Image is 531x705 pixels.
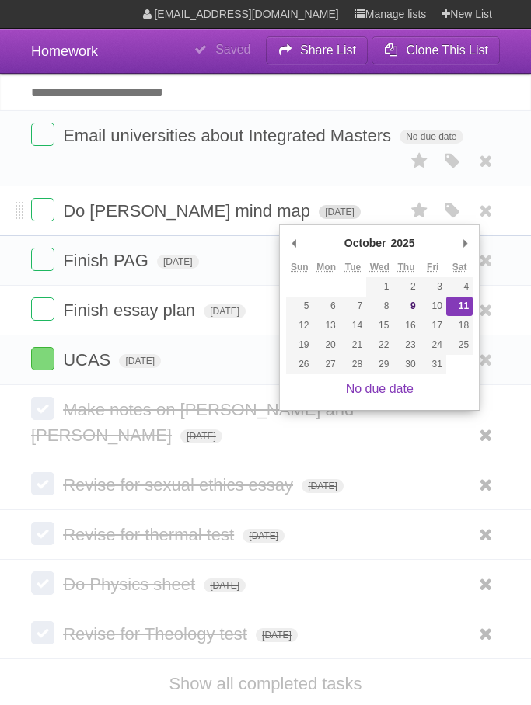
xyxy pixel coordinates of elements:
[446,277,473,297] button: 4
[31,400,354,445] span: Make notes on [PERSON_NAME] and [PERSON_NAME]
[388,231,417,255] div: 2025
[393,335,419,355] button: 23
[63,350,114,370] span: UCAS
[157,255,199,269] span: [DATE]
[342,231,389,255] div: October
[372,36,500,64] button: Clone This List
[366,355,393,374] button: 29
[31,621,54,644] label: Done
[266,36,369,64] button: Share List
[119,354,161,368] span: [DATE]
[420,316,446,335] button: 17
[400,130,463,144] span: No due date
[340,355,366,374] button: 28
[420,277,446,297] button: 3
[346,382,414,395] a: No due date
[405,148,435,174] label: Star task
[340,335,366,355] button: 21
[63,624,251,644] span: Revise for Theology test
[286,355,313,374] button: 26
[393,316,419,335] button: 16
[405,198,435,224] label: Star task
[370,262,390,273] abbr: Wednesday
[366,316,393,335] button: 15
[286,316,313,335] button: 12
[420,297,446,316] button: 10
[446,297,473,316] button: 11
[302,479,344,493] span: [DATE]
[63,475,297,495] span: Revise for sexual ethics essay
[345,262,361,273] abbr: Tuesday
[316,262,336,273] abbr: Monday
[63,300,199,320] span: Finish essay plan
[286,335,313,355] button: 19
[420,355,446,374] button: 31
[300,43,356,57] b: Share List
[340,297,366,316] button: 7
[393,297,419,316] button: 9
[215,43,250,56] b: Saved
[340,316,366,335] button: 14
[286,231,302,255] button: Previous Month
[31,472,54,495] label: Done
[366,277,393,297] button: 1
[31,347,54,370] label: Done
[31,522,54,545] label: Done
[313,355,340,374] button: 27
[366,335,393,355] button: 22
[31,297,54,321] label: Done
[397,262,414,273] abbr: Thursday
[366,297,393,316] button: 8
[452,262,467,273] abbr: Saturday
[63,575,199,594] span: Do Physics sheet
[31,43,98,59] span: Homework
[63,201,314,221] span: Do [PERSON_NAME] mind map
[393,277,419,297] button: 2
[180,429,222,443] span: [DATE]
[63,126,395,145] span: Email universities about Integrated Masters
[243,529,285,543] span: [DATE]
[169,674,362,693] a: Show all completed tasks
[31,198,54,221] label: Done
[63,251,152,270] span: Finish PAG
[393,355,419,374] button: 30
[256,628,298,642] span: [DATE]
[446,316,473,335] button: 18
[31,248,54,271] label: Done
[406,43,488,57] b: Clone This List
[31,397,54,420] label: Done
[63,525,238,544] span: Revise for thermal test
[319,205,361,219] span: [DATE]
[31,571,54,595] label: Done
[420,335,446,355] button: 24
[427,262,438,273] abbr: Friday
[286,297,313,316] button: 5
[31,123,54,146] label: Done
[446,335,473,355] button: 25
[291,262,309,273] abbr: Sunday
[204,304,246,318] span: [DATE]
[313,335,340,355] button: 20
[313,297,340,316] button: 6
[313,316,340,335] button: 13
[457,231,473,255] button: Next Month
[204,578,246,592] span: [DATE]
